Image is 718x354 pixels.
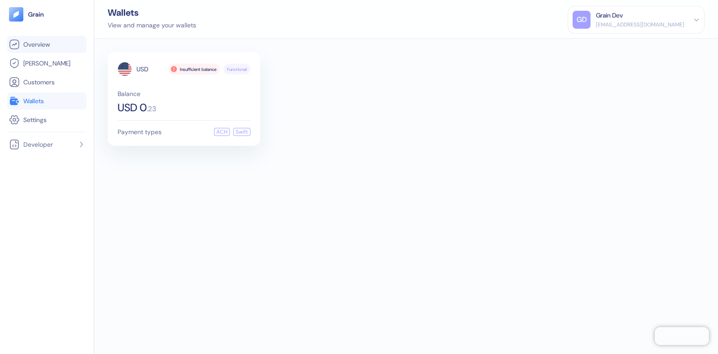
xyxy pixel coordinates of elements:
div: GD [573,11,591,29]
a: Wallets [9,96,85,106]
div: Swift [233,128,250,136]
div: Wallets [108,8,196,17]
a: Customers [9,77,85,87]
div: Grain Dev [596,11,623,20]
iframe: Chatra live chat [655,327,709,345]
a: Settings [9,114,85,125]
div: Insufficient balance [168,64,220,74]
div: View and manage your wallets [108,21,196,30]
span: USD [136,66,149,72]
span: Functional [227,66,247,73]
span: Overview [23,40,50,49]
div: ACH [214,128,230,136]
a: Overview [9,39,85,50]
img: logo-tablet-V2.svg [9,7,23,22]
img: logo [28,11,44,17]
span: [PERSON_NAME] [23,59,70,68]
span: Payment types [118,129,162,135]
a: [PERSON_NAME] [9,58,85,69]
span: Balance [118,91,250,97]
div: [EMAIL_ADDRESS][DOMAIN_NAME] [596,21,684,29]
span: Developer [23,140,53,149]
span: Customers [23,78,55,87]
span: USD 0 [118,102,147,113]
span: Settings [23,115,47,124]
span: Wallets [23,96,44,105]
span: . 23 [147,105,156,113]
